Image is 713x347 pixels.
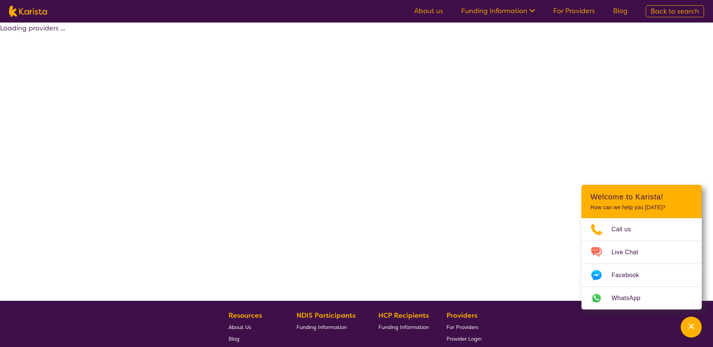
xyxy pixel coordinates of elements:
span: Blog [229,335,239,342]
ul: Choose channel [581,218,702,309]
a: Web link opens in a new tab. [581,287,702,309]
span: About Us [229,324,251,330]
a: Funding Information [378,321,429,333]
a: Funding Information [297,321,361,333]
b: Resources [229,311,262,320]
b: HCP Recipients [378,311,429,320]
a: Funding Information [461,6,535,15]
b: Providers [447,311,477,320]
div: Channel Menu [581,185,702,309]
span: Back to search [651,7,699,16]
span: For Providers [447,324,478,330]
b: NDIS Participants [297,311,356,320]
a: For Providers [447,321,481,333]
span: Provider Login [447,335,481,342]
a: Provider Login [447,333,481,344]
a: About Us [229,321,279,333]
p: How can we help you [DATE]? [590,204,693,211]
button: Channel Menu [681,317,702,338]
h2: Welcome to Karista! [590,192,693,201]
span: Facebook [612,270,648,281]
span: WhatsApp [612,293,649,304]
a: About us [414,6,443,15]
a: Blog [229,333,279,344]
span: Live Chat [612,247,647,258]
span: Funding Information [378,324,429,330]
a: For Providers [553,6,595,15]
a: Back to search [646,5,704,17]
span: Funding Information [297,324,347,330]
a: Blog [613,6,628,15]
img: Karista logo [9,6,47,17]
span: Call us [612,224,640,235]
